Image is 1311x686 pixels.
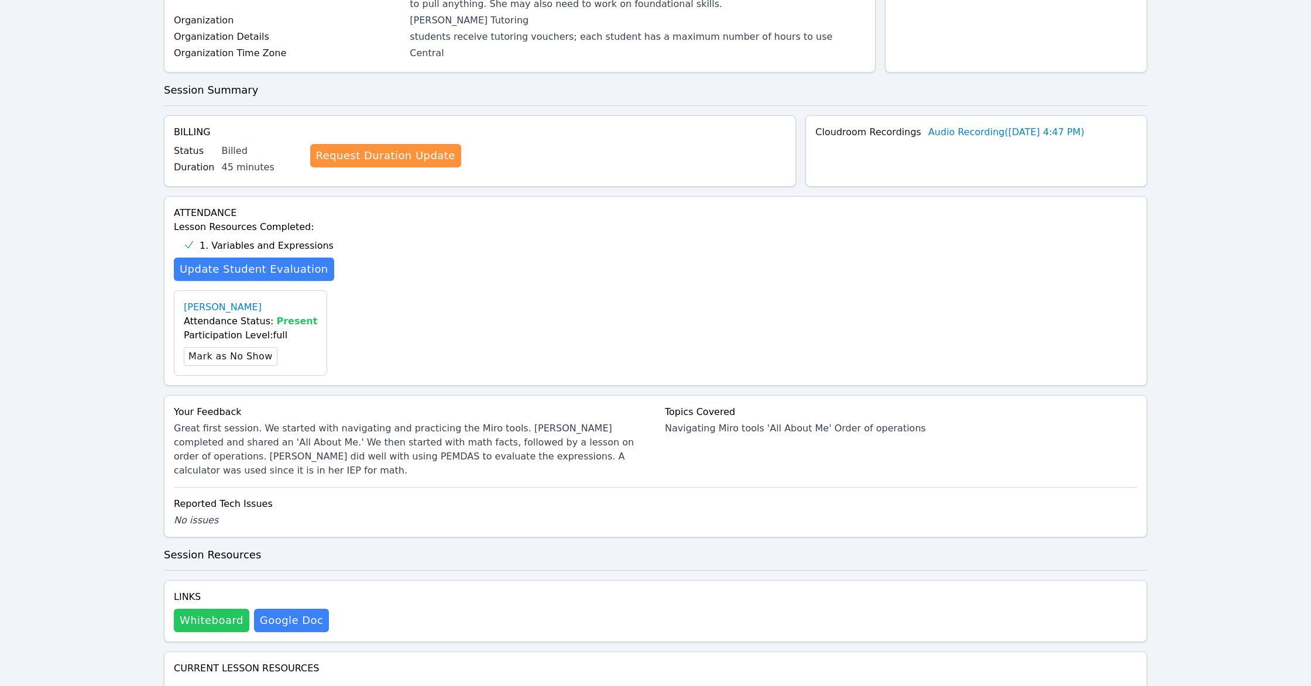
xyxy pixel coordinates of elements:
label: Organization Details [174,30,403,44]
a: [PERSON_NAME] [184,300,262,314]
div: Central [410,46,866,60]
div: Great first session. We started with navigating and practicing the Miro tools. [PERSON_NAME] comp... [174,421,646,478]
h3: Session Resources [164,547,1147,563]
div: Lesson Resources Completed: [174,220,1137,253]
span: No issues [174,514,218,526]
div: Participation Level: full [184,328,317,342]
div: Topics Covered [665,405,1137,419]
div: [PERSON_NAME] Tutoring [410,13,866,28]
span: 1. Variables and Expressions [200,239,334,253]
h3: Session Summary [164,82,1147,98]
h4: Links [174,590,329,604]
span: Present [277,315,318,327]
label: Cloudroom Recordings [815,125,921,139]
label: Duration [174,160,215,174]
h4: Billing [174,125,786,139]
div: 45 minutes [222,160,301,174]
button: Mark as No Show [184,347,277,366]
div: Navigating Miro tools 'All About Me' Order of operations [665,421,1137,435]
a: Audio Recording([DATE] 4:47 PM) [928,125,1085,139]
div: Your Feedback [174,405,646,419]
label: Status [174,144,215,158]
h4: Current Lesson Resources [174,661,1137,675]
a: Update Student Evaluation [174,258,334,281]
div: students receive tutoring vouchers; each student has a maximum number of hours to use [410,30,866,44]
button: Whiteboard [174,609,249,632]
a: Google Doc [254,609,329,632]
div: Attendance Status: [184,314,317,328]
h4: Attendance [174,206,1137,220]
div: Billed [222,144,301,158]
label: Organization Time Zone [174,46,403,60]
a: Request Duration Update [310,144,461,167]
div: Reported Tech Issues [174,497,1137,511]
label: Organization [174,13,403,28]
